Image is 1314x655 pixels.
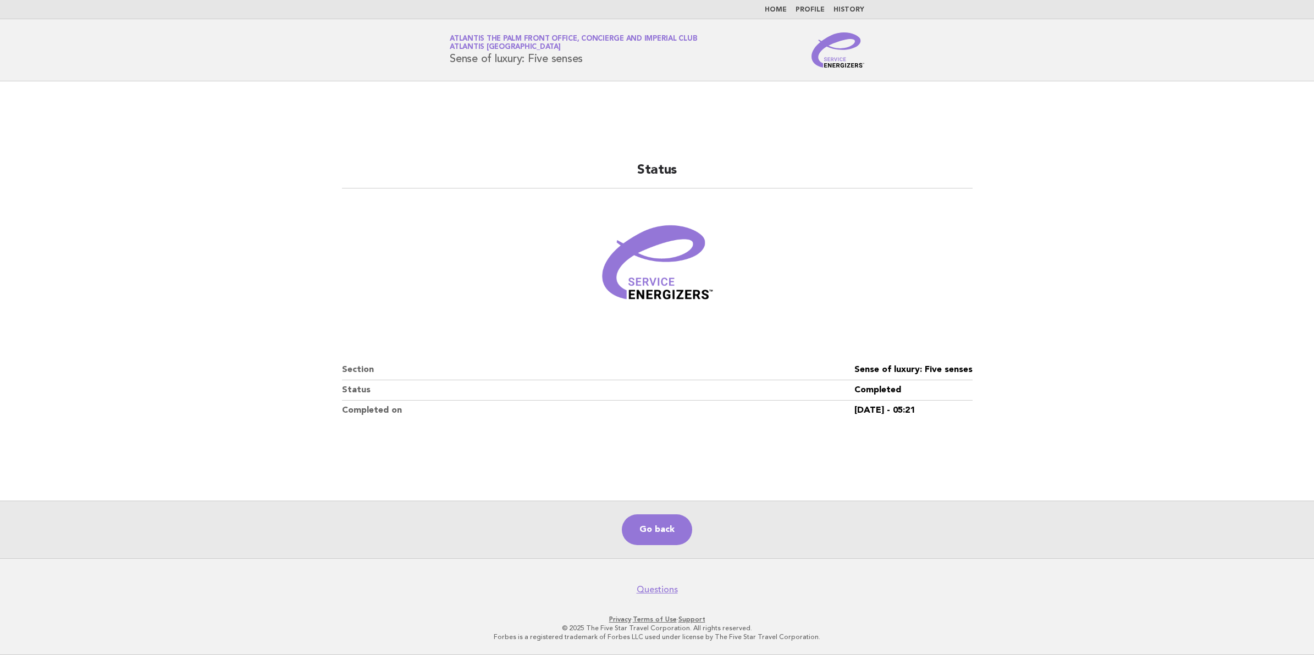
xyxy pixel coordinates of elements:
a: Support [678,615,705,623]
a: Privacy [609,615,631,623]
h1: Sense of luxury: Five senses [450,36,697,64]
a: Profile [796,7,825,13]
p: © 2025 The Five Star Travel Corporation. All rights reserved. [321,624,993,632]
a: History [833,7,864,13]
a: Go back [622,514,692,545]
a: Atlantis The Palm Front Office, Concierge and Imperial ClubAtlantis [GEOGRAPHIC_DATA] [450,35,697,51]
a: Questions [637,584,678,595]
p: · · [321,615,993,624]
dd: [DATE] - 05:21 [854,401,973,420]
h2: Status [342,162,973,188]
dt: Status [342,380,854,401]
a: Terms of Use [633,615,677,623]
a: Home [765,7,787,13]
img: Service Energizers [811,32,864,68]
dd: Completed [854,380,973,401]
img: Verified [591,202,723,334]
dd: Sense of luxury: Five senses [854,360,973,380]
span: Atlantis [GEOGRAPHIC_DATA] [450,44,561,51]
dt: Completed on [342,401,854,420]
p: Forbes is a registered trademark of Forbes LLC used under license by The Five Star Travel Corpora... [321,632,993,641]
dt: Section [342,360,854,380]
